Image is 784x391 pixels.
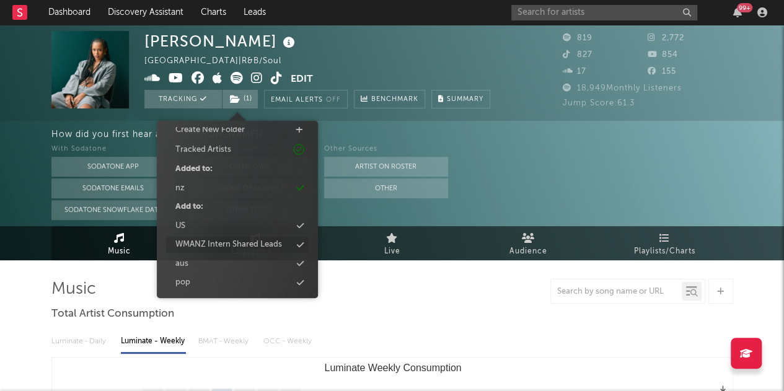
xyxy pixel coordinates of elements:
a: Audience [460,226,597,260]
button: Sodatone App [51,157,175,177]
span: 819 [563,34,592,42]
div: Luminate - Weekly [121,331,186,352]
button: Sodatone Snowflake Data [51,200,175,220]
span: Summary [447,96,483,103]
span: 854 [648,51,678,59]
span: 827 [563,51,592,59]
text: Luminate Weekly Consumption [324,362,461,373]
div: Add to: [175,201,203,213]
a: Playlists/Charts [597,226,733,260]
span: Benchmark [371,92,418,107]
input: Search for artists [511,5,697,20]
a: Live [324,226,460,260]
button: (1) [222,90,258,108]
span: Total Artist Consumption [51,307,174,322]
div: Other Sources [324,142,448,157]
a: Benchmark [354,90,425,108]
button: 99+ [733,7,742,17]
span: 2,772 [648,34,684,42]
input: Search by song name or URL [551,287,682,297]
div: WMANZ Intern Shared Leads [175,239,282,251]
div: pop [175,276,190,289]
span: 17 [563,68,586,76]
button: Other [324,178,448,198]
div: Added to: [175,163,213,175]
div: Tracked Artists [175,144,231,156]
button: Summary [431,90,490,108]
div: US [175,220,185,232]
a: Music [51,226,188,260]
div: aus [175,258,188,270]
span: Audience [509,244,547,259]
div: nz [175,182,185,195]
div: With Sodatone [51,142,175,157]
span: ( 1 ) [222,90,258,108]
div: 99 + [737,3,752,12]
div: [PERSON_NAME] [144,31,298,51]
em: Off [326,97,341,103]
span: Live [384,244,400,259]
button: Sodatone Emails [51,178,175,198]
span: Playlists/Charts [634,244,695,259]
span: 155 [648,68,676,76]
span: 18,949 Monthly Listeners [563,84,682,92]
div: Create New Folder [175,124,245,136]
button: Edit [291,72,313,87]
button: Email AlertsOff [264,90,348,108]
div: [GEOGRAPHIC_DATA] | R&B/Soul [144,54,296,69]
span: Music [108,244,131,259]
span: Jump Score: 61.3 [563,99,635,107]
button: Tracking [144,90,222,108]
button: Artist on Roster [324,157,448,177]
